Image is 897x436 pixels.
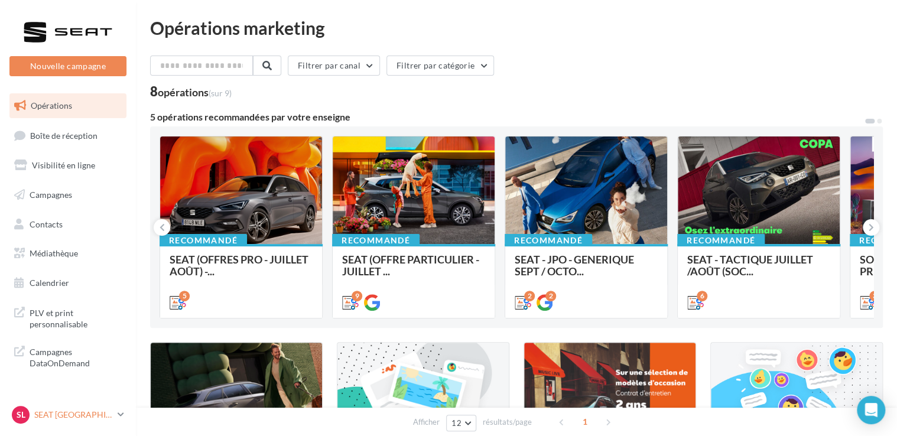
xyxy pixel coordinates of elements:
[30,248,78,258] span: Médiathèque
[7,241,129,266] a: Médiathèque
[7,271,129,295] a: Calendrier
[170,253,308,278] span: SEAT (OFFRES PRO - JUILLET AOÛT) -...
[30,305,122,330] span: PLV et print personnalisable
[9,404,126,426] a: SL SEAT [GEOGRAPHIC_DATA]
[160,234,247,247] div: Recommandé
[524,291,535,301] div: 2
[9,56,126,76] button: Nouvelle campagne
[32,160,95,170] span: Visibilité en ligne
[150,85,232,98] div: 8
[158,87,232,97] div: opérations
[576,412,594,431] span: 1
[150,112,864,122] div: 5 opérations recommandées par votre enseigne
[7,93,129,118] a: Opérations
[697,291,707,301] div: 6
[30,278,69,288] span: Calendrier
[150,19,883,37] div: Opérations marketing
[288,56,380,76] button: Filtrer par canal
[7,183,129,207] a: Campagnes
[483,417,532,428] span: résultats/page
[7,123,129,148] a: Boîte de réception
[31,100,72,110] span: Opérations
[17,409,25,421] span: SL
[30,190,72,200] span: Campagnes
[505,234,592,247] div: Recommandé
[869,291,880,301] div: 3
[677,234,765,247] div: Recommandé
[30,130,97,140] span: Boîte de réception
[7,212,129,237] a: Contacts
[7,300,129,335] a: PLV et print personnalisable
[413,417,440,428] span: Afficher
[451,418,461,428] span: 12
[332,234,420,247] div: Recommandé
[446,415,476,431] button: 12
[352,291,362,301] div: 9
[7,339,129,374] a: Campagnes DataOnDemand
[687,253,813,278] span: SEAT - TACTIQUE JUILLET /AOÛT (SOC...
[857,396,885,424] div: Open Intercom Messenger
[30,219,63,229] span: Contacts
[545,291,556,301] div: 2
[209,88,232,98] span: (sur 9)
[7,153,129,178] a: Visibilité en ligne
[515,253,634,278] span: SEAT - JPO - GENERIQUE SEPT / OCTO...
[386,56,494,76] button: Filtrer par catégorie
[179,291,190,301] div: 5
[342,253,479,278] span: SEAT (OFFRE PARTICULIER - JUILLET ...
[34,409,113,421] p: SEAT [GEOGRAPHIC_DATA]
[30,344,122,369] span: Campagnes DataOnDemand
